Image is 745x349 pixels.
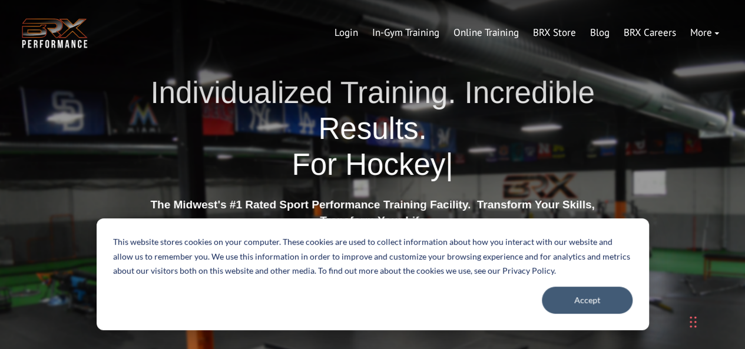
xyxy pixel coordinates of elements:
[445,148,453,181] span: |
[446,19,526,47] a: Online Training
[150,198,594,227] strong: The Midwest's #1 Rated Sport Performance Training Facility. Transform Your Skills, Transform Your...
[526,19,583,47] a: BRX Store
[542,287,633,314] button: Accept
[690,304,697,340] div: Drag
[578,222,745,349] iframe: Chat Widget
[113,235,633,278] p: This website stores cookies on your computer. These cookies are used to collect information about...
[365,19,446,47] a: In-Gym Training
[683,19,726,47] a: More
[327,19,726,47] div: Navigation Menu
[583,19,617,47] a: Blog
[617,19,683,47] a: BRX Careers
[292,148,446,181] span: For Hockey
[19,15,90,51] img: BRX Transparent Logo-2
[327,19,365,47] a: Login
[146,75,600,183] h1: Individualized Training. Incredible Results.
[97,218,649,330] div: Cookie banner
